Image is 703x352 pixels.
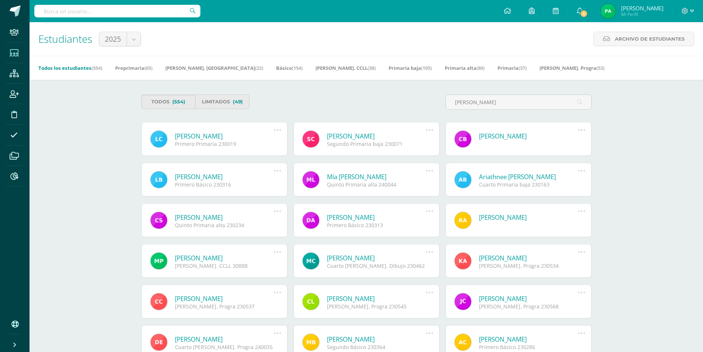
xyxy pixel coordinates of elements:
[479,294,578,303] a: [PERSON_NAME]
[580,10,588,18] span: 5
[195,95,249,109] a: Limitados(49)
[327,262,426,269] div: Cuarto [PERSON_NAME]. Dibujo 230462
[92,65,102,71] span: (554)
[34,5,200,17] input: Busca un usuario...
[165,62,263,74] a: [PERSON_NAME]. [GEOGRAPHIC_DATA](22)
[144,65,152,71] span: (65)
[327,303,426,310] div: [PERSON_NAME]. Progra 230545
[479,303,578,310] div: [PERSON_NAME]. Progra 230568
[327,335,426,344] a: [PERSON_NAME]
[172,95,185,109] span: (554)
[175,181,274,188] div: Primero Básico 230316
[327,140,426,147] div: Segundo Primaria baja 230071
[38,32,92,46] span: Estudiantes
[175,222,274,229] div: Quinto Primaria alta 230234
[479,172,578,181] a: Ariathnee [PERSON_NAME]
[479,262,578,269] div: [PERSON_NAME]. Progra 230534
[615,32,685,46] span: Archivo de Estudiantes
[105,32,121,46] span: 2025
[327,294,426,303] a: [PERSON_NAME]
[445,62,485,74] a: Primaria alta(80)
[389,62,432,74] a: Primaria baja(105)
[38,62,102,74] a: Todos los estudiantes(554)
[327,132,426,140] a: [PERSON_NAME]
[596,65,604,71] span: (53)
[327,213,426,222] a: [PERSON_NAME]
[292,65,303,71] span: (154)
[476,65,485,71] span: (80)
[276,62,303,74] a: Básico(154)
[621,4,664,12] span: [PERSON_NAME]
[175,335,274,344] a: [PERSON_NAME]
[327,172,426,181] a: Mía [PERSON_NAME]
[175,344,274,351] div: Cuarto [PERSON_NAME]. Progra 240035
[175,213,274,222] a: [PERSON_NAME]
[233,95,243,109] span: (49)
[593,32,694,46] a: Archivo de Estudiantes
[601,4,616,18] img: ea606af391f2c2e5188f5482682bdea3.png
[479,181,578,188] div: Cuarto Primaria baja 230163
[327,181,426,188] div: Quinto Primaria alta 240044
[316,62,376,74] a: [PERSON_NAME]. CCLL(38)
[479,213,578,222] a: [PERSON_NAME]
[368,65,376,71] span: (38)
[175,140,274,147] div: Primero Primaria 230019
[421,65,432,71] span: (105)
[175,254,274,262] a: [PERSON_NAME]
[175,262,274,269] div: [PERSON_NAME]. CCLL 3088B
[518,65,527,71] span: (37)
[479,254,578,262] a: [PERSON_NAME]
[446,95,591,109] input: Busca al estudiante aquí...
[479,132,578,140] a: [PERSON_NAME]
[479,344,578,351] div: Primero Básico 230286
[327,254,426,262] a: [PERSON_NAME]
[255,65,263,71] span: (22)
[175,172,274,181] a: [PERSON_NAME]
[479,335,578,344] a: [PERSON_NAME]
[497,62,527,74] a: Primaria(37)
[175,303,274,310] div: [PERSON_NAME]. Progra 230537
[141,95,196,109] a: Todos(554)
[175,132,274,140] a: [PERSON_NAME]
[175,294,274,303] a: [PERSON_NAME]
[115,62,152,74] a: Preprimaria(65)
[327,344,426,351] div: Segundo Básico 230364
[540,62,604,74] a: [PERSON_NAME]. Progra(53)
[327,222,426,229] div: Primero Básico 230313
[621,11,664,17] span: Mi Perfil
[99,32,141,46] a: 2025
